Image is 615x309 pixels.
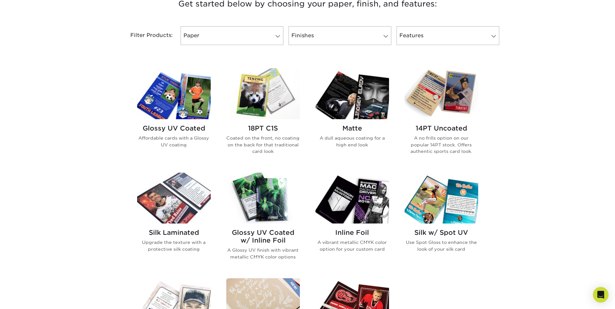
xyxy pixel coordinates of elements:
[315,173,389,223] img: Inline Foil Trading Cards
[226,173,300,270] a: Glossy UV Coated w/ Inline Foil Trading Cards Glossy UV Coated w/ Inline Foil A Glossy UV finish ...
[405,173,478,270] a: Silk w/ Spot UV Trading Cards Silk w/ Spot UV Use Spot Gloss to enhance the look of your silk card
[315,239,389,252] p: A vibrant metallic CMYK color option for your custom card
[405,135,478,154] p: A no frills option on our popular 14PT stock. Offers authentic sports card look.
[137,173,211,223] img: Silk Laminated Trading Cards
[137,124,211,132] h2: Glossy UV Coated
[289,26,391,45] a: Finishes
[226,247,300,260] p: A Glossy UV finish with vibrant metallic CMYK color options
[226,135,300,154] p: Coated on the front, no coating on the back for that traditional card look
[226,68,300,165] a: 18PT C1S Trading Cards 18PT C1S Coated on the front, no coating on the back for that traditional ...
[226,124,300,132] h2: 18PT C1S
[315,135,389,148] p: A dull aqueous coating for a high end look
[137,135,211,148] p: Affordable cards with a Glossy UV coating
[137,239,211,252] p: Upgrade the texture with a protective silk coating
[113,26,178,45] div: Filter Products:
[226,68,300,119] img: 18PT C1S Trading Cards
[315,68,389,165] a: Matte Trading Cards Matte A dull aqueous coating for a high end look
[593,287,609,303] div: Open Intercom Messenger
[315,173,389,270] a: Inline Foil Trading Cards Inline Foil A vibrant metallic CMYK color option for your custom card
[315,68,389,119] img: Matte Trading Cards
[137,173,211,270] a: Silk Laminated Trading Cards Silk Laminated Upgrade the texture with a protective silk coating
[181,26,283,45] a: Paper
[405,239,478,252] p: Use Spot Gloss to enhance the look of your silk card
[284,278,300,298] img: New Product
[315,229,389,236] h2: Inline Foil
[137,229,211,236] h2: Silk Laminated
[405,68,478,119] img: 14PT Uncoated Trading Cards
[405,229,478,236] h2: Silk w/ Spot UV
[405,124,478,132] h2: 14PT Uncoated
[405,68,478,165] a: 14PT Uncoated Trading Cards 14PT Uncoated A no frills option on our popular 14PT stock. Offers au...
[396,26,499,45] a: Features
[315,124,389,132] h2: Matte
[137,68,211,165] a: Glossy UV Coated Trading Cards Glossy UV Coated Affordable cards with a Glossy UV coating
[226,229,300,244] h2: Glossy UV Coated w/ Inline Foil
[137,68,211,119] img: Glossy UV Coated Trading Cards
[405,173,478,223] img: Silk w/ Spot UV Trading Cards
[226,173,300,223] img: Glossy UV Coated w/ Inline Foil Trading Cards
